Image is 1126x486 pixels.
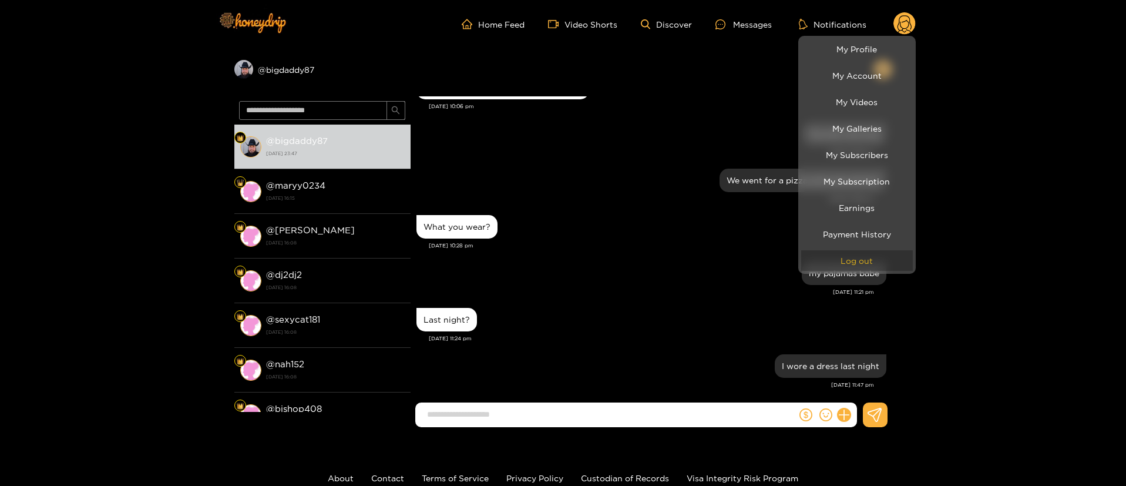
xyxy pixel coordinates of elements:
[801,145,913,165] a: My Subscribers
[801,224,913,244] a: Payment History
[801,171,913,192] a: My Subscription
[801,250,913,271] button: Log out
[801,118,913,139] a: My Galleries
[801,197,913,218] a: Earnings
[801,39,913,59] a: My Profile
[801,92,913,112] a: My Videos
[801,65,913,86] a: My Account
